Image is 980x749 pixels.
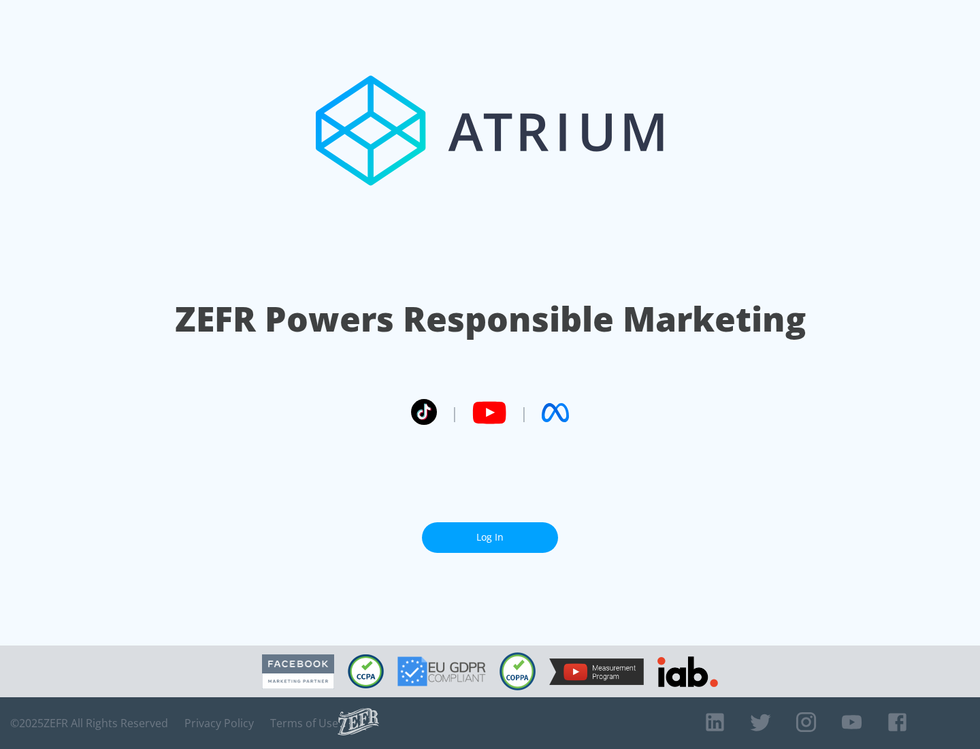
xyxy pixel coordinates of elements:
h1: ZEFR Powers Responsible Marketing [175,296,806,342]
a: Privacy Policy [184,716,254,730]
a: Log In [422,522,558,553]
img: Facebook Marketing Partner [262,654,334,689]
span: | [451,402,459,423]
img: COPPA Compliant [500,652,536,690]
img: CCPA Compliant [348,654,384,688]
span: © 2025 ZEFR All Rights Reserved [10,716,168,730]
img: IAB [657,656,718,687]
img: YouTube Measurement Program [549,658,644,685]
a: Terms of Use [270,716,338,730]
img: GDPR Compliant [397,656,486,686]
span: | [520,402,528,423]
